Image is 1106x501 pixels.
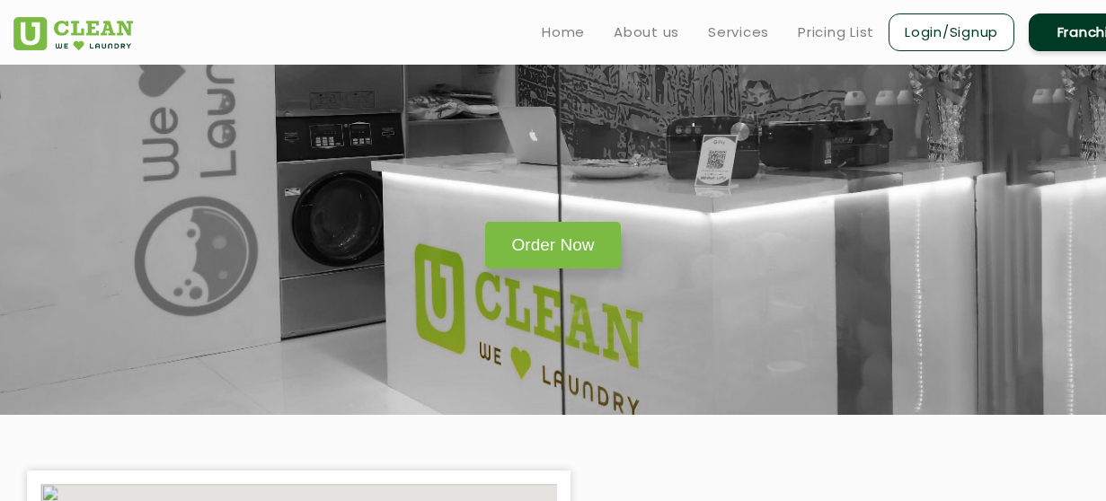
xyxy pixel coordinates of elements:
a: About us [614,22,679,43]
a: Pricing List [798,22,874,43]
a: Home [542,22,585,43]
a: Services [708,22,769,43]
img: UClean Laundry and Dry Cleaning [13,17,133,50]
a: Login/Signup [889,13,1014,51]
a: Order Now [485,222,622,268]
